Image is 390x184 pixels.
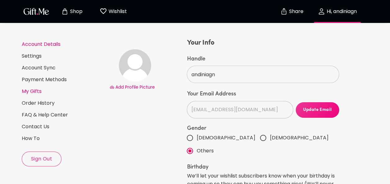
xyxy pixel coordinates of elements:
a: Payment Methods [22,76,105,83]
button: Hi, andiniagn [306,2,368,21]
p: Shop [69,9,83,14]
legend: Birthday [187,164,339,170]
button: Update Email [296,102,339,118]
button: Store page [55,2,89,21]
h4: Your Info [187,38,339,48]
span: Sign Out [22,156,61,162]
a: Account Sync [22,64,105,71]
p: Share [288,9,303,14]
a: FAQ & Help Center [22,112,105,118]
p: Hi, andiniagn [325,9,357,14]
span: [DEMOGRAPHIC_DATA] [270,134,328,142]
span: [DEMOGRAPHIC_DATA] [196,134,255,142]
label: Handle [187,55,339,63]
a: Order History [22,100,105,107]
button: Share [281,1,303,22]
img: GiftMe Logo [22,7,50,16]
a: Account Details [22,41,105,48]
img: Avatar [119,49,151,81]
a: Settings [22,53,105,59]
a: Contact Us [22,123,105,130]
span: Update Email [296,107,339,113]
label: Your Email Address [187,90,339,98]
div: gender [187,131,339,157]
button: GiftMe Logo [22,8,51,15]
img: secure [280,8,288,15]
label: Gender [187,126,339,131]
button: Sign Out [22,151,61,166]
a: How To [22,135,105,142]
button: Wishlist page [96,2,130,21]
span: Add Profile Picture [115,84,155,90]
p: Wishlist [107,7,127,15]
span: Others [196,147,213,155]
a: My Gifts [22,88,105,95]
